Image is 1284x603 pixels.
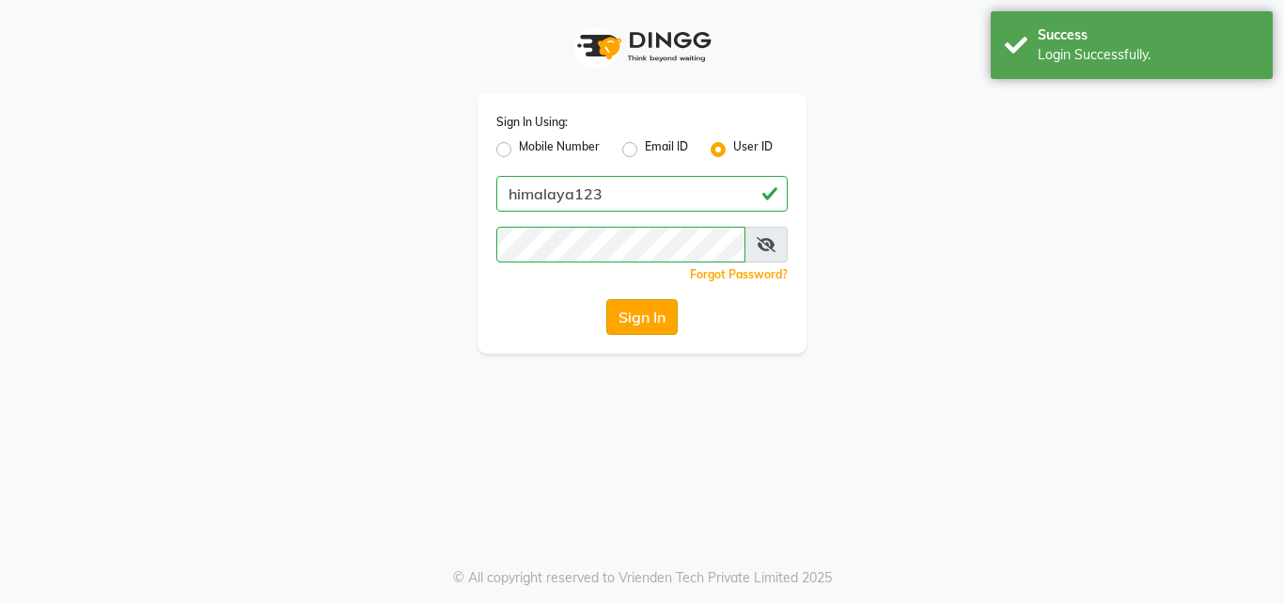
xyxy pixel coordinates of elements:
[1038,45,1259,65] div: Login Successfully.
[645,138,688,161] label: Email ID
[496,227,745,262] input: Username
[496,176,788,212] input: Username
[567,19,717,74] img: logo1.svg
[690,267,788,281] a: Forgot Password?
[733,138,773,161] label: User ID
[606,299,678,335] button: Sign In
[519,138,600,161] label: Mobile Number
[496,114,568,131] label: Sign In Using:
[1038,25,1259,45] div: Success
